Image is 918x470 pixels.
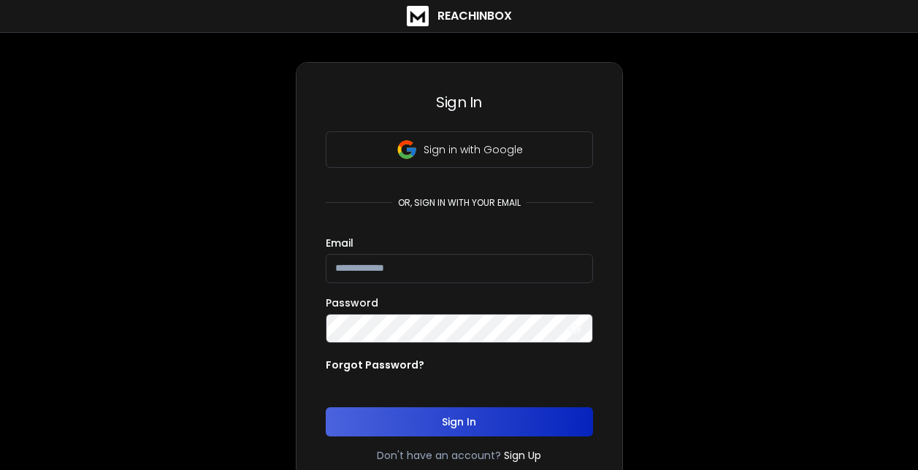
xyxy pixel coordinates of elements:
[437,7,512,25] h1: ReachInbox
[326,92,593,112] h3: Sign In
[392,197,527,209] p: or, sign in with your email
[326,131,593,168] button: Sign in with Google
[407,6,512,26] a: ReachInbox
[326,358,424,372] p: Forgot Password?
[326,407,593,436] button: Sign In
[326,298,378,308] label: Password
[377,448,501,463] p: Don't have an account?
[424,142,523,157] p: Sign in with Google
[407,6,429,26] img: logo
[504,448,541,463] a: Sign Up
[326,238,353,248] label: Email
